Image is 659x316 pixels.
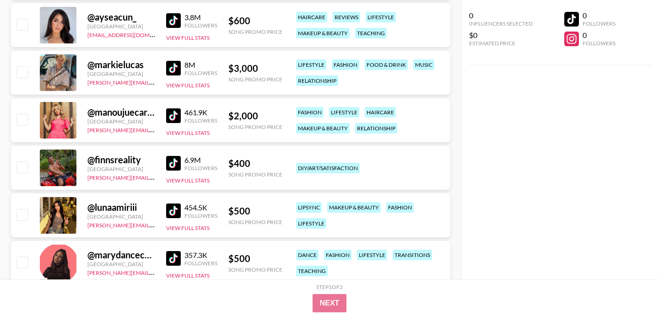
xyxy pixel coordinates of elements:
div: fashion [324,250,351,260]
div: Song Promo Price [228,219,282,225]
a: [PERSON_NAME][EMAIL_ADDRESS][DOMAIN_NAME] [87,268,223,276]
a: [PERSON_NAME][EMAIL_ADDRESS][DOMAIN_NAME] [87,77,223,86]
div: 0 [583,31,616,40]
div: relationship [355,123,397,134]
div: $ 500 [228,205,282,217]
div: fashion [332,59,359,70]
div: $ 3,000 [228,63,282,74]
div: 357.3K [184,251,217,260]
div: food & drink [365,59,408,70]
div: Estimated Price [469,40,533,47]
div: makeup & beauty [296,28,350,38]
a: [EMAIL_ADDRESS][DOMAIN_NAME] [87,30,179,38]
div: Followers [184,70,217,76]
button: View Full Stats [166,82,210,89]
div: 0 [469,11,533,20]
div: fashion [386,202,414,213]
div: [GEOGRAPHIC_DATA] [87,261,155,268]
div: [GEOGRAPHIC_DATA] [87,70,155,77]
div: lipsync [296,202,322,213]
div: fashion [296,107,324,118]
div: Followers [184,260,217,267]
div: Followers [184,165,217,171]
div: $ 2,000 [228,110,282,122]
div: 454.5K [184,203,217,212]
div: @ markielucas [87,59,155,70]
button: View Full Stats [166,272,210,279]
div: @ ayseacun_ [87,11,155,23]
button: View Full Stats [166,225,210,231]
div: 8M [184,60,217,70]
div: 0 [583,11,616,20]
a: [PERSON_NAME][EMAIL_ADDRESS][DOMAIN_NAME] [87,172,223,181]
iframe: Drift Widget Chat Controller [613,270,648,305]
button: View Full Stats [166,34,210,41]
div: teaching [296,266,328,276]
img: TikTok [166,108,181,123]
div: $ 600 [228,15,282,27]
div: Step 1 of 2 [316,284,343,290]
div: $ 400 [228,158,282,169]
a: [PERSON_NAME][EMAIL_ADDRESS][DOMAIN_NAME] [87,220,223,229]
img: TikTok [166,13,181,28]
img: TikTok [166,156,181,171]
div: diy/art/satisfaction [296,163,360,173]
div: @ lunaamiriii [87,202,155,213]
div: 3.8M [184,13,217,22]
a: [PERSON_NAME][EMAIL_ADDRESS][DOMAIN_NAME] [87,125,223,134]
div: makeup & beauty [296,123,350,134]
div: transitions [393,250,432,260]
div: dance [296,250,319,260]
div: haircare [296,12,327,22]
div: relationship [296,75,338,86]
div: Followers [583,40,616,47]
div: lifestyle [296,59,326,70]
div: Followers [184,212,217,219]
div: 461.9K [184,108,217,117]
div: Song Promo Price [228,171,282,178]
div: Song Promo Price [228,123,282,130]
div: haircare [365,107,396,118]
button: View Full Stats [166,129,210,136]
div: @ finnsreality [87,154,155,166]
div: teaching [355,28,387,38]
div: lifestyle [357,250,387,260]
div: [GEOGRAPHIC_DATA] [87,213,155,220]
div: music [413,59,434,70]
div: lifestyle [366,12,396,22]
div: lifestyle [329,107,359,118]
div: makeup & beauty [327,202,381,213]
img: TikTok [166,251,181,266]
div: $ 500 [228,253,282,264]
div: [GEOGRAPHIC_DATA] [87,166,155,172]
button: View Full Stats [166,177,210,184]
div: Followers [184,22,217,29]
div: Followers [184,117,217,124]
img: TikTok [166,61,181,75]
div: reviews [333,12,360,22]
div: [GEOGRAPHIC_DATA] [87,118,155,125]
div: Song Promo Price [228,28,282,35]
div: lifestyle [296,218,326,229]
img: TikTok [166,204,181,218]
button: Next [313,294,347,312]
div: @ manoujuecardoso [87,107,155,118]
div: $0 [469,31,533,40]
div: 6.9M [184,155,217,165]
div: Song Promo Price [228,266,282,273]
div: Song Promo Price [228,76,282,83]
div: Influencers Selected [469,20,533,27]
div: Followers [583,20,616,27]
div: [GEOGRAPHIC_DATA] [87,23,155,30]
div: @ marydancecorner [87,249,155,261]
